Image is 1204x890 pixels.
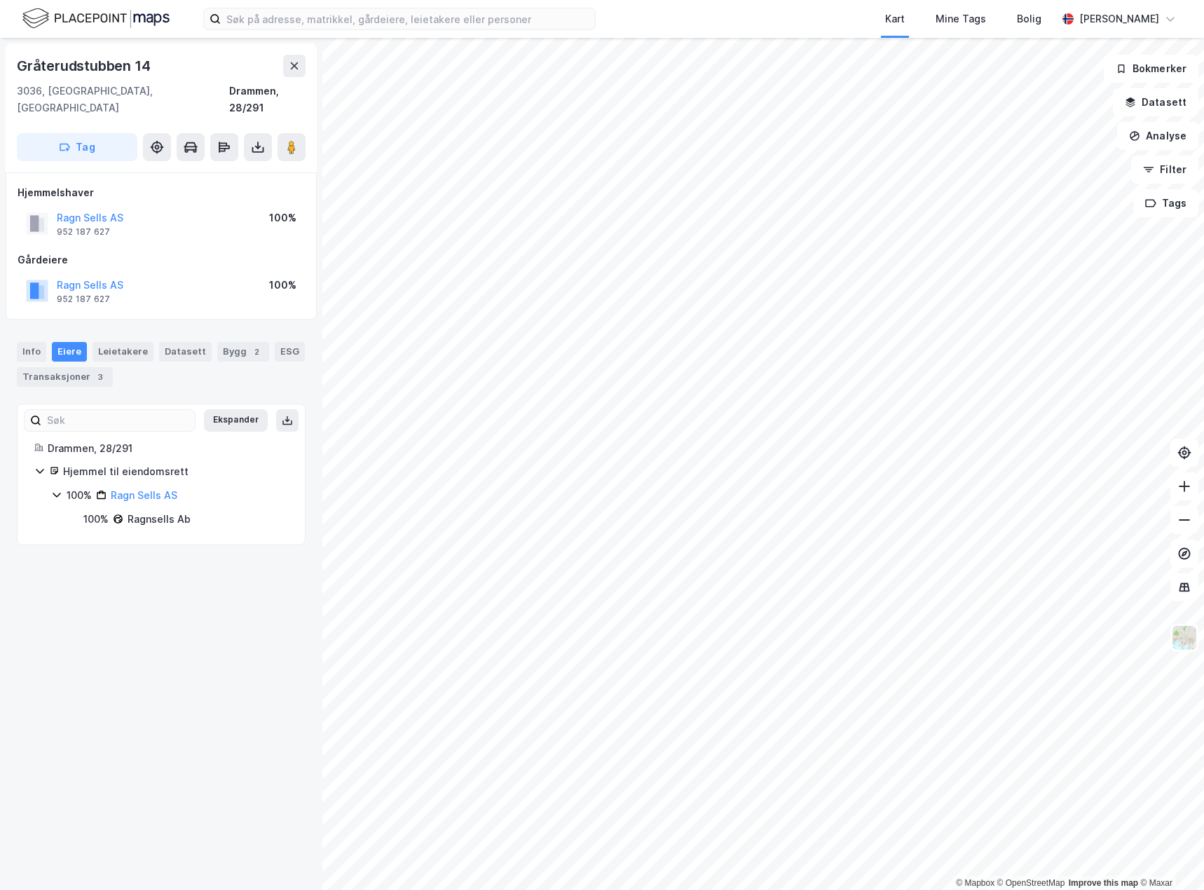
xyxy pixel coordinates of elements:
div: 100% [67,487,92,504]
div: Datasett [159,342,212,362]
a: Improve this map [1069,878,1138,888]
a: Ragn Sells AS [111,489,177,501]
button: Ekspander [204,409,268,432]
div: Transaksjoner [17,367,113,387]
div: Kontrollprogram for chat [1134,823,1204,890]
div: Hjemmelshaver [18,184,305,201]
a: Mapbox [956,878,994,888]
button: Tags [1133,189,1198,217]
div: 100% [269,210,296,226]
a: OpenStreetMap [997,878,1065,888]
div: Hjemmel til eiendomsrett [63,463,288,480]
button: Analyse [1117,122,1198,150]
input: Søk [41,410,195,431]
button: Filter [1131,156,1198,184]
img: Z [1171,624,1198,651]
div: 952 187 627 [57,294,110,305]
div: Drammen, 28/291 [48,440,288,457]
button: Datasett [1113,88,1198,116]
img: logo.f888ab2527a4732fd821a326f86c7f29.svg [22,6,170,31]
div: Kart [885,11,905,27]
div: Mine Tags [936,11,986,27]
div: 100% [83,511,109,528]
div: Bygg [217,342,269,362]
div: Leietakere [93,342,153,362]
div: 3036, [GEOGRAPHIC_DATA], [GEOGRAPHIC_DATA] [17,83,229,116]
iframe: Chat Widget [1134,823,1204,890]
button: Bokmerker [1104,55,1198,83]
input: Søk på adresse, matrikkel, gårdeiere, leietakere eller personer [221,8,595,29]
div: Info [17,342,46,362]
button: Tag [17,133,137,161]
div: 952 187 627 [57,226,110,238]
div: ESG [275,342,305,362]
div: Gårdeiere [18,252,305,268]
div: Gråterudstubben 14 [17,55,153,77]
div: Ragnsells Ab [128,511,191,528]
div: Drammen, 28/291 [229,83,306,116]
div: 100% [269,277,296,294]
div: Bolig [1017,11,1041,27]
div: 2 [249,345,264,359]
div: [PERSON_NAME] [1079,11,1159,27]
div: 3 [93,370,107,384]
div: Eiere [52,342,87,362]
